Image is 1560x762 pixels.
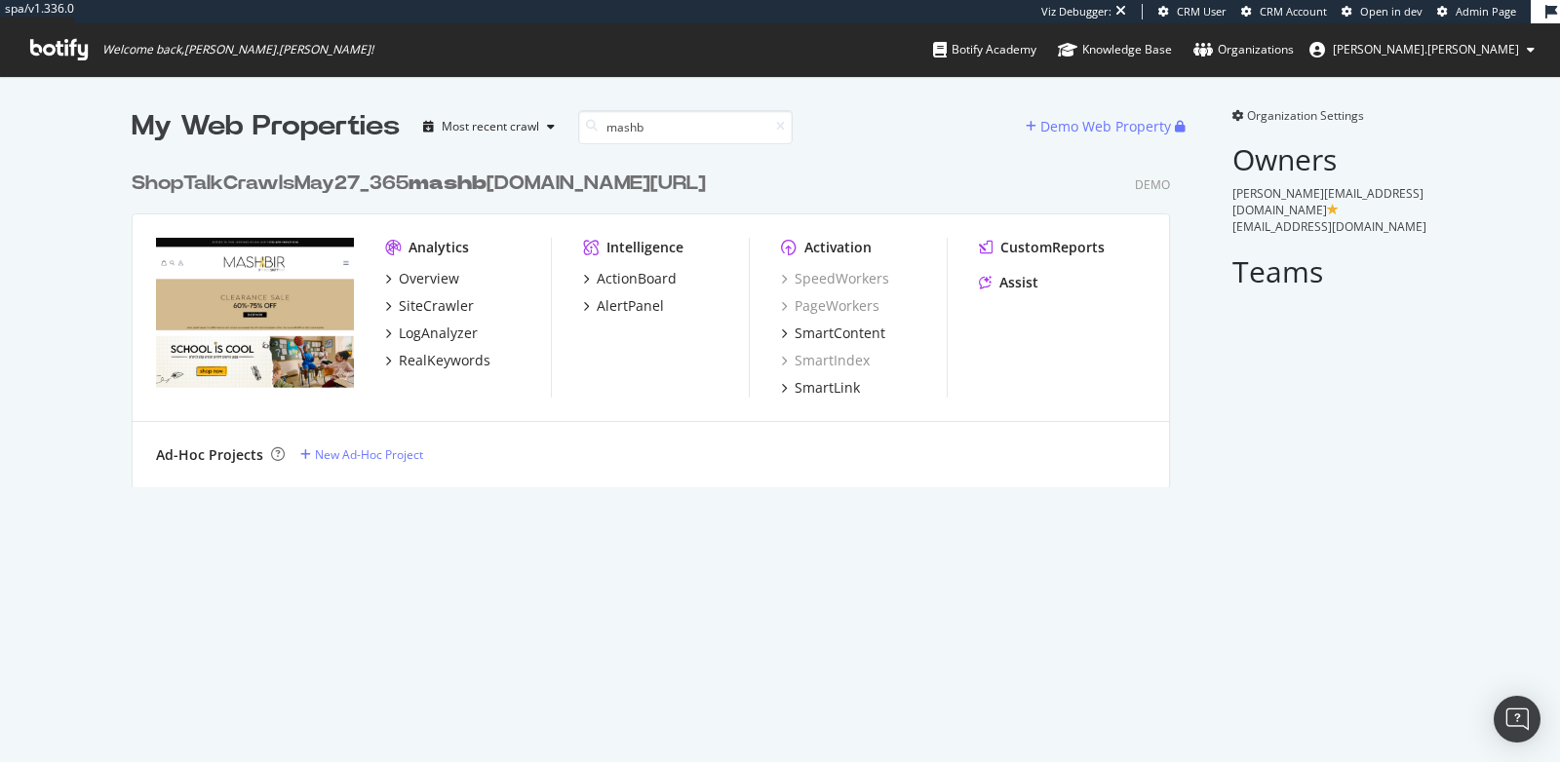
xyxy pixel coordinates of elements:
[385,324,478,343] a: LogAnalyzer
[606,238,683,257] div: Intelligence
[1177,4,1227,19] span: CRM User
[1041,4,1111,19] div: Viz Debugger:
[1360,4,1423,19] span: Open in dev
[583,269,677,288] a: ActionBoard
[1232,143,1428,175] h2: Owners
[399,324,478,343] div: LogAnalyzer
[933,40,1036,59] div: Botify Academy
[781,269,889,288] a: SpeedWorkers
[1456,4,1516,19] span: Admin Page
[315,446,423,463] div: New Ad-Hoc Project
[795,324,885,343] div: SmartContent
[1437,4,1516,19] a: Admin Page
[385,269,459,288] a: Overview
[156,445,263,465] div: Ad-Hoc Projects
[156,238,354,396] img: ShopTalkCrawlsMay27_365mashbir.co.il/_bbl
[597,296,664,316] div: AlertPanel
[385,351,490,370] a: RealKeywords
[132,107,400,146] div: My Web Properties
[578,110,793,144] input: Search
[1333,41,1519,57] span: emma.mcgillis
[1247,107,1364,124] span: Organization Settings
[132,170,706,198] div: ShopTalkCrawlsMay27_365 [DOMAIN_NAME][URL]
[781,351,870,370] a: SmartIndex
[442,121,539,133] div: Most recent crawl
[1494,696,1540,743] div: Open Intercom Messenger
[933,23,1036,76] a: Botify Academy
[1000,238,1105,257] div: CustomReports
[415,111,563,142] button: Most recent crawl
[999,273,1038,292] div: Assist
[1040,117,1171,136] div: Demo Web Property
[781,324,885,343] a: SmartContent
[804,238,872,257] div: Activation
[1232,255,1428,287] h2: Teams
[132,146,1186,487] div: grid
[795,378,860,398] div: SmartLink
[102,42,373,57] span: Welcome back, [PERSON_NAME].[PERSON_NAME] !
[1232,185,1423,218] span: [PERSON_NAME][EMAIL_ADDRESS][DOMAIN_NAME]
[1026,111,1175,142] button: Demo Web Property
[979,238,1105,257] a: CustomReports
[1232,218,1426,235] span: [EMAIL_ADDRESS][DOMAIN_NAME]
[1260,4,1327,19] span: CRM Account
[385,296,474,316] a: SiteCrawler
[409,173,487,193] b: mashb
[399,351,490,370] div: RealKeywords
[1058,23,1172,76] a: Knowledge Base
[1294,34,1550,65] button: [PERSON_NAME].[PERSON_NAME]
[399,269,459,288] div: Overview
[979,273,1038,292] a: Assist
[1026,118,1175,134] a: Demo Web Property
[781,378,860,398] a: SmartLink
[399,296,474,316] div: SiteCrawler
[583,296,664,316] a: AlertPanel
[1241,4,1327,19] a: CRM Account
[1342,4,1423,19] a: Open in dev
[132,170,714,198] a: ShopTalkCrawlsMay27_365mashb[DOMAIN_NAME][URL]
[1158,4,1227,19] a: CRM User
[1193,40,1294,59] div: Organizations
[1193,23,1294,76] a: Organizations
[597,269,677,288] div: ActionBoard
[781,296,879,316] a: PageWorkers
[1058,40,1172,59] div: Knowledge Base
[409,238,469,257] div: Analytics
[300,446,423,463] a: New Ad-Hoc Project
[1135,176,1170,193] div: Demo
